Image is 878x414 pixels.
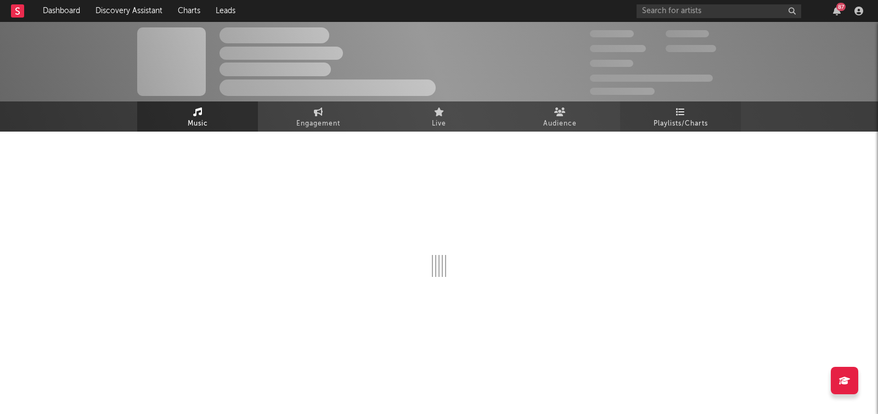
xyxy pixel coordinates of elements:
[654,117,708,131] span: Playlists/Charts
[666,30,709,37] span: 100,000
[499,101,620,132] a: Audience
[258,101,379,132] a: Engagement
[590,60,633,67] span: 100,000
[666,45,716,52] span: 1,000,000
[543,117,577,131] span: Audience
[836,3,846,11] div: 87
[637,4,801,18] input: Search for artists
[590,45,646,52] span: 50,000,000
[590,75,713,82] span: 50,000,000 Monthly Listeners
[590,88,655,95] span: Jump Score: 85.0
[188,117,208,131] span: Music
[296,117,340,131] span: Engagement
[590,30,634,37] span: 300,000
[432,117,446,131] span: Live
[137,101,258,132] a: Music
[620,101,741,132] a: Playlists/Charts
[379,101,499,132] a: Live
[833,7,841,15] button: 87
